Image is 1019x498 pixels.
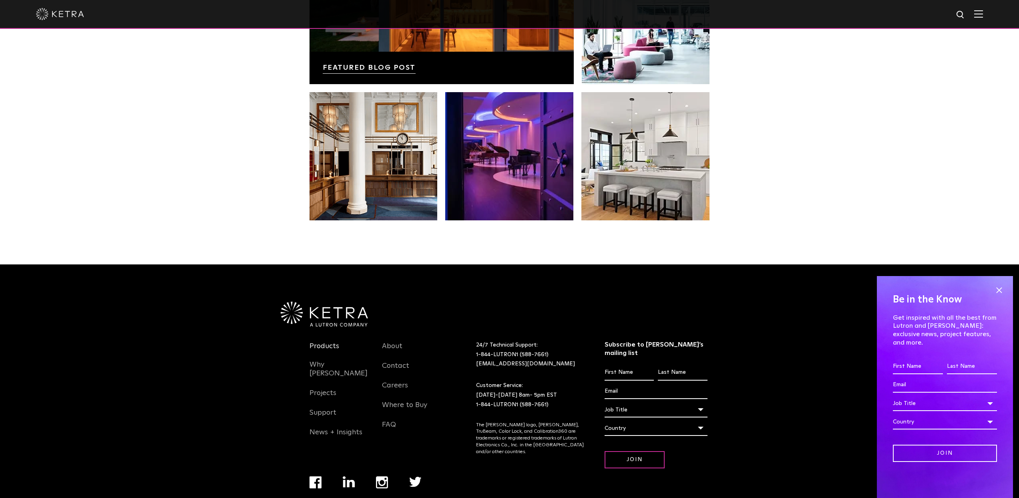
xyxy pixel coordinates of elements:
input: Email [893,377,997,393]
div: Job Title [893,396,997,411]
a: About [382,342,402,360]
a: Where to Buy [382,401,427,419]
a: Contact [382,361,409,380]
a: Projects [310,389,336,407]
input: Last Name [658,365,707,380]
a: 1-844-LUTRON1 (588-7661) [476,402,549,407]
img: facebook [310,476,322,488]
div: Country [893,414,997,429]
div: Job Title [605,402,707,417]
div: Navigation Menu [382,341,443,439]
a: News + Insights [310,428,362,446]
input: Join [893,445,997,462]
img: ketra-logo-2019-white [36,8,84,20]
a: 1-844-LUTRON1 (588-7661) [476,352,549,357]
p: Get inspired with all the best from Lutron and [PERSON_NAME]: exclusive news, project features, a... [893,314,997,347]
img: linkedin [343,476,355,488]
p: Customer Service: [DATE]-[DATE] 8am- 5pm EST [476,381,585,409]
div: Country [605,421,707,436]
h4: Be in the Know [893,292,997,307]
input: Last Name [947,359,997,374]
a: Careers [382,381,408,399]
img: instagram [376,476,388,488]
img: Ketra-aLutronCo_White_RGB [281,302,368,327]
div: Navigation Menu [310,341,370,446]
input: Email [605,384,707,399]
a: Products [310,342,339,360]
img: Hamburger%20Nav.svg [974,10,983,18]
img: twitter [409,477,422,487]
a: [EMAIL_ADDRESS][DOMAIN_NAME] [476,361,575,367]
input: First Name [893,359,943,374]
input: Join [605,451,665,468]
a: Support [310,408,336,427]
a: FAQ [382,420,396,439]
p: The [PERSON_NAME] logo, [PERSON_NAME], TruBeam, Color Lock, and Calibration360 are trademarks or ... [476,422,585,456]
img: search icon [956,10,966,20]
h3: Subscribe to [PERSON_NAME]’s mailing list [605,341,707,357]
p: 24/7 Technical Support: [476,341,585,369]
a: Why [PERSON_NAME] [310,360,370,387]
input: First Name [605,365,654,380]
